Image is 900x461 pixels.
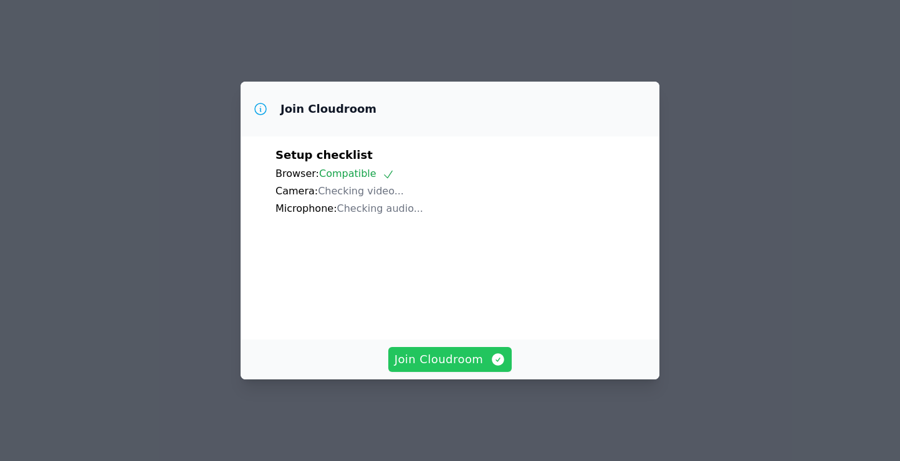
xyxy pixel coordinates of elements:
[280,102,376,116] h3: Join Cloudroom
[275,168,319,179] span: Browser:
[337,202,423,214] span: Checking audio...
[395,351,506,368] span: Join Cloudroom
[275,185,318,197] span: Camera:
[275,148,373,161] span: Setup checklist
[275,202,337,214] span: Microphone:
[319,168,395,179] span: Compatible
[388,347,512,372] button: Join Cloudroom
[318,185,404,197] span: Checking video...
